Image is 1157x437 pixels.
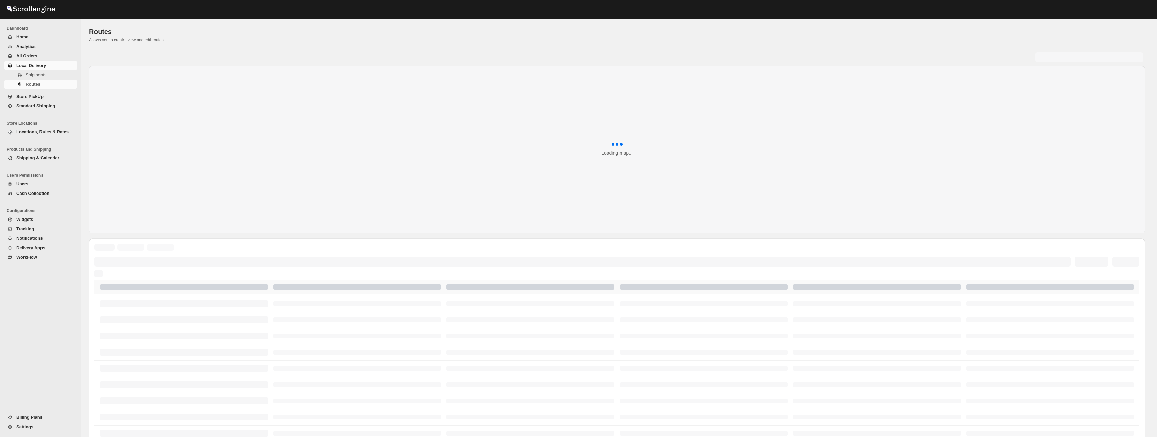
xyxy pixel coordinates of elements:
span: Configurations [7,208,78,213]
button: Billing Plans [4,413,77,422]
span: WorkFlow [16,255,37,260]
span: Users Permissions [7,173,78,178]
span: Tracking [16,226,34,231]
span: Routes [26,82,40,87]
div: Loading map... [601,150,633,156]
span: Standard Shipping [16,103,55,108]
span: Analytics [16,44,36,49]
button: Routes [4,80,77,89]
span: Billing Plans [16,415,43,420]
span: Users [16,181,28,186]
span: All Orders [16,53,37,58]
p: Allows you to create, view and edit routes. [89,37,1145,43]
span: Widgets [16,217,33,222]
button: Analytics [4,42,77,51]
button: Home [4,32,77,42]
span: Products and Shipping [7,147,78,152]
span: Routes [89,28,112,35]
span: Shipments [26,72,46,77]
span: Home [16,34,28,40]
span: Cash Collection [16,191,49,196]
button: Users [4,179,77,189]
span: Local Delivery [16,63,46,68]
span: Shipping & Calendar [16,155,59,160]
button: Shipments [4,70,77,80]
span: Store PickUp [16,94,44,99]
button: Tracking [4,224,77,234]
span: Settings [16,424,33,429]
button: Notifications [4,234,77,243]
span: Store Locations [7,121,78,126]
button: All Orders [4,51,77,61]
span: Locations, Rules & Rates [16,129,69,134]
button: Widgets [4,215,77,224]
button: Shipping & Calendar [4,153,77,163]
span: Dashboard [7,26,78,31]
button: Locations, Rules & Rates [4,127,77,137]
button: WorkFlow [4,253,77,262]
button: Settings [4,422,77,432]
button: Delivery Apps [4,243,77,253]
button: Cash Collection [4,189,77,198]
span: Delivery Apps [16,245,45,250]
span: Notifications [16,236,43,241]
